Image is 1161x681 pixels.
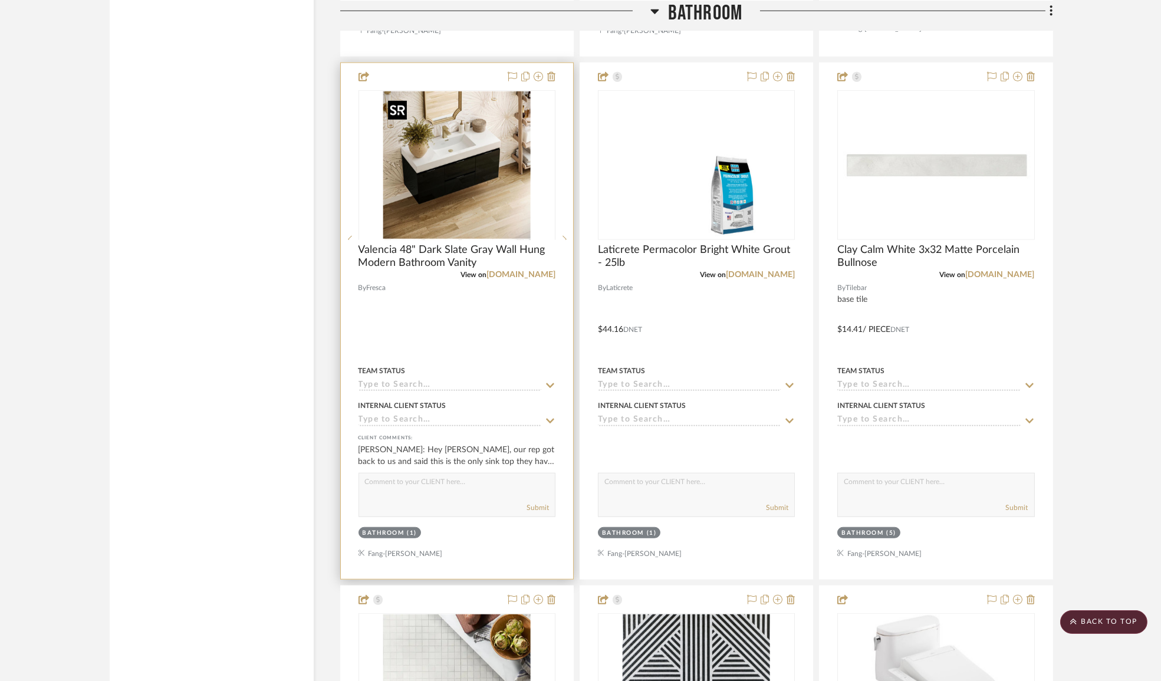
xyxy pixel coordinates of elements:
[598,282,606,294] span: By
[359,282,367,294] span: By
[606,282,633,294] span: Laticrete
[363,529,404,538] div: Bathroom
[598,244,795,269] span: Laticrete Permacolor Bright White Grout - 25lb
[359,400,446,411] div: Internal Client Status
[940,271,966,278] span: View on
[1060,610,1147,634] scroll-to-top-button: BACK TO TOP
[846,282,867,294] span: Tilebar
[598,366,645,376] div: Team Status
[527,502,549,513] button: Submit
[837,415,1020,426] input: Type to Search…
[486,271,555,279] a: [DOMAIN_NAME]
[359,415,541,426] input: Type to Search…
[598,91,794,239] div: 0
[359,366,406,376] div: Team Status
[598,380,781,392] input: Type to Search…
[359,91,555,239] div: 0
[726,271,795,279] a: [DOMAIN_NAME]
[602,529,644,538] div: Bathroom
[407,529,417,538] div: (1)
[359,380,541,392] input: Type to Search…
[461,271,486,278] span: View on
[647,529,657,538] div: (1)
[886,529,896,538] div: (5)
[1006,502,1028,513] button: Submit
[837,400,925,411] div: Internal Client Status
[837,380,1020,392] input: Type to Search…
[966,271,1035,279] a: [DOMAIN_NAME]
[837,366,884,376] div: Team Status
[627,91,765,239] img: Laticrete Permacolor Bright White Grout - 25lb
[700,271,726,278] span: View on
[838,116,1033,213] img: Clay Calm White 3x32 Matte Porcelain Bullnose
[766,502,788,513] button: Submit
[598,400,686,411] div: Internal Client Status
[837,244,1034,269] span: Clay Calm White 3x32 Matte Porcelain Bullnose
[598,415,781,426] input: Type to Search…
[837,282,846,294] span: By
[367,282,386,294] span: Fresca
[359,444,555,468] div: [PERSON_NAME]: Hey [PERSON_NAME], our rep got back to us and said this is the only sink top they ...
[383,91,531,239] img: Valencia 48" Dark Slate Gray Wall Hung Modern Bathroom Vanity
[841,529,883,538] div: Bathroom
[359,244,555,269] span: Valencia 48" Dark Slate Gray Wall Hung Modern Bathroom Vanity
